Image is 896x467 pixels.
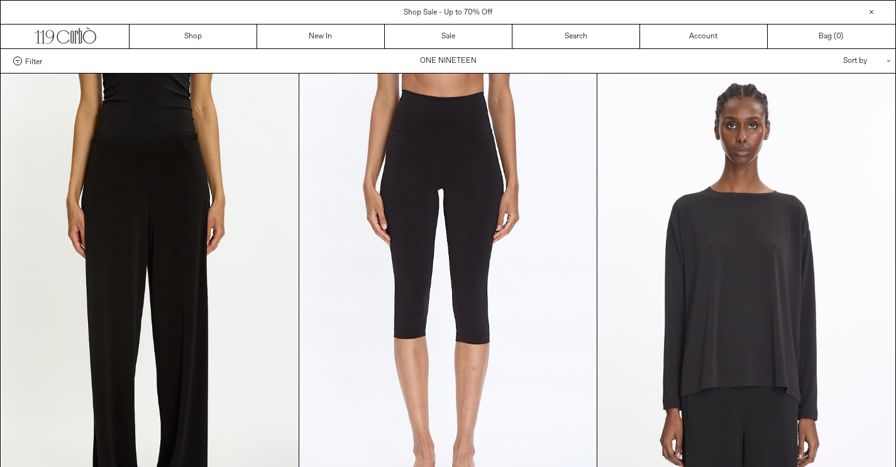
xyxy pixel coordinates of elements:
[836,31,843,42] span: )
[512,25,640,48] a: Search
[25,57,42,65] span: Filter
[257,25,385,48] a: New In
[770,49,883,73] div: Sort by
[768,25,895,48] a: Bag ()
[640,25,768,48] a: Account
[385,25,512,48] a: Sale
[404,8,492,18] a: Shop Sale - Up to 70% Off
[130,25,257,48] a: Shop
[836,31,841,41] span: 0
